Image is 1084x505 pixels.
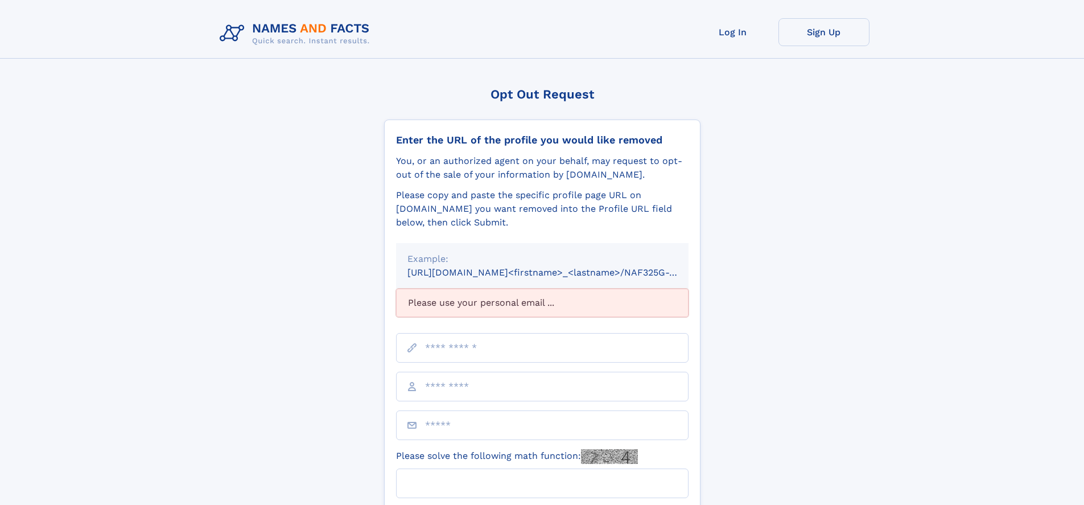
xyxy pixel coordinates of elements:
div: Please copy and paste the specific profile page URL on [DOMAIN_NAME] you want removed into the Pr... [396,188,689,229]
a: Log In [687,18,778,46]
div: You, or an authorized agent on your behalf, may request to opt-out of the sale of your informatio... [396,154,689,182]
label: Please solve the following math function: [396,449,638,464]
small: [URL][DOMAIN_NAME]<firstname>_<lastname>/NAF325G-xxxxxxxx [407,267,710,278]
a: Sign Up [778,18,869,46]
div: Example: [407,252,677,266]
div: Enter the URL of the profile you would like removed [396,134,689,146]
div: Please use your personal email ... [396,289,689,317]
img: Logo Names and Facts [215,18,379,49]
div: Opt Out Request [384,87,700,101]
